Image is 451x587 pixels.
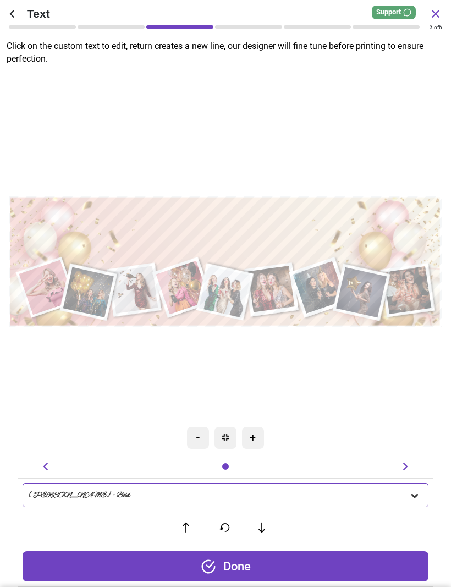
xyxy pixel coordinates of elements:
[222,434,229,441] img: recenter
[242,427,264,449] div: +
[430,24,433,30] span: 3
[7,40,451,65] p: Click on the custom text to edit, return creates a new line, our designer will fine tune before p...
[29,491,409,500] div: [PERSON_NAME] - Bold
[372,6,416,19] div: Support
[23,551,428,581] div: Done
[187,427,209,449] div: -
[430,24,442,31] div: of 6
[27,6,429,21] span: Text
